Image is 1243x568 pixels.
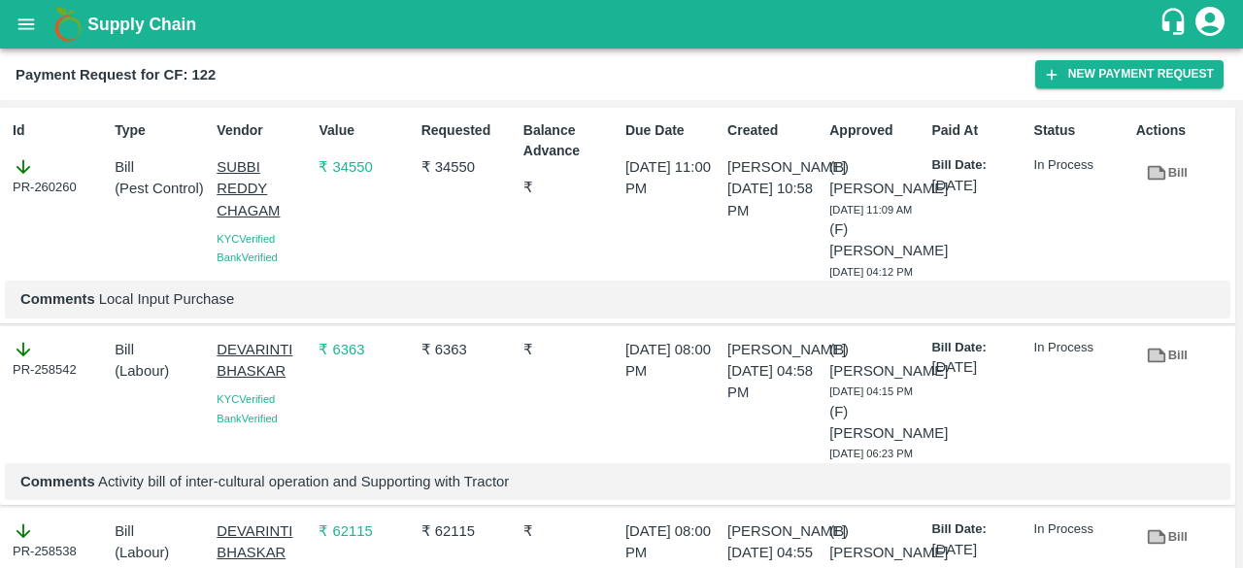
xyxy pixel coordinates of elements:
a: Bill [1136,339,1198,373]
p: Type [115,120,209,141]
p: Activity bill of inter-cultural operation and Supporting with Tractor [20,471,1215,492]
p: (B) [PERSON_NAME] [829,520,924,564]
p: Paid At [931,120,1025,141]
a: Bill [1136,520,1198,554]
p: SUBBI REDDY CHAGAM [217,156,311,221]
p: Bill [115,339,209,360]
p: [PERSON_NAME] [727,339,822,360]
img: logo [49,5,87,44]
p: Value [319,120,413,141]
p: [DATE] [931,356,1025,378]
p: In Process [1034,156,1128,175]
p: Bill Date: [931,520,1025,539]
p: ₹ [523,339,618,360]
b: Comments [20,474,95,489]
p: DEVARINTI BHASKAR [217,520,311,564]
div: account of current user [1193,4,1227,45]
p: Created [727,120,822,141]
b: Comments [20,291,95,307]
p: [DATE] [931,539,1025,560]
p: ₹ [523,520,618,542]
p: ( Pest Control ) [115,178,209,199]
button: New Payment Request [1035,60,1224,88]
p: Bill [115,520,209,542]
p: Vendor [217,120,311,141]
span: Bank Verified [217,251,277,263]
p: Requested [421,120,516,141]
p: ₹ 6363 [421,339,516,360]
p: (B) [PERSON_NAME] [829,339,924,383]
p: Bill Date: [931,156,1025,175]
p: (F) [PERSON_NAME] [829,401,924,445]
p: Status [1034,120,1128,141]
b: Payment Request for CF: 122 [16,67,216,83]
p: In Process [1034,339,1128,357]
button: open drawer [4,2,49,47]
div: PR-258542 [13,339,107,380]
p: [PERSON_NAME] [727,520,822,542]
p: [DATE] 04:58 PM [727,360,822,404]
p: Bill Date: [931,339,1025,357]
a: Bill [1136,156,1198,190]
p: [DATE] [931,175,1025,196]
div: PR-260260 [13,156,107,197]
p: [DATE] 11:00 PM [625,156,720,200]
span: Bank Verified [217,413,277,424]
p: ₹ 34550 [319,156,413,178]
div: customer-support [1159,7,1193,42]
span: [DATE] 04:15 PM [829,385,913,397]
p: Id [13,120,107,141]
span: [DATE] 11:09 AM [829,204,912,216]
a: Supply Chain [87,11,1159,38]
p: ( Labour ) [115,360,209,382]
b: Supply Chain [87,15,196,34]
p: In Process [1034,520,1128,539]
p: [PERSON_NAME] [727,156,822,178]
p: ₹ 62115 [421,520,516,542]
p: [DATE] 08:00 PM [625,520,720,564]
p: Actions [1136,120,1230,141]
p: (B) [PERSON_NAME] [829,156,924,200]
p: Bill [115,156,209,178]
p: ₹ 62115 [319,520,413,542]
p: Due Date [625,120,720,141]
p: Local Input Purchase [20,288,1215,310]
span: [DATE] 04:12 PM [829,266,913,278]
p: ₹ [523,177,618,198]
p: (F) [PERSON_NAME] [829,218,924,262]
p: ( Labour ) [115,542,209,563]
p: Balance Advance [523,120,618,161]
span: KYC Verified [217,393,275,405]
p: DEVARINTI BHASKAR [217,339,311,383]
span: [DATE] 06:23 PM [829,448,913,459]
p: Approved [829,120,924,141]
span: KYC Verified [217,233,275,245]
p: ₹ 6363 [319,339,413,360]
p: [DATE] 10:58 PM [727,178,822,221]
p: [DATE] 08:00 PM [625,339,720,383]
p: ₹ 34550 [421,156,516,178]
div: PR-258538 [13,520,107,561]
